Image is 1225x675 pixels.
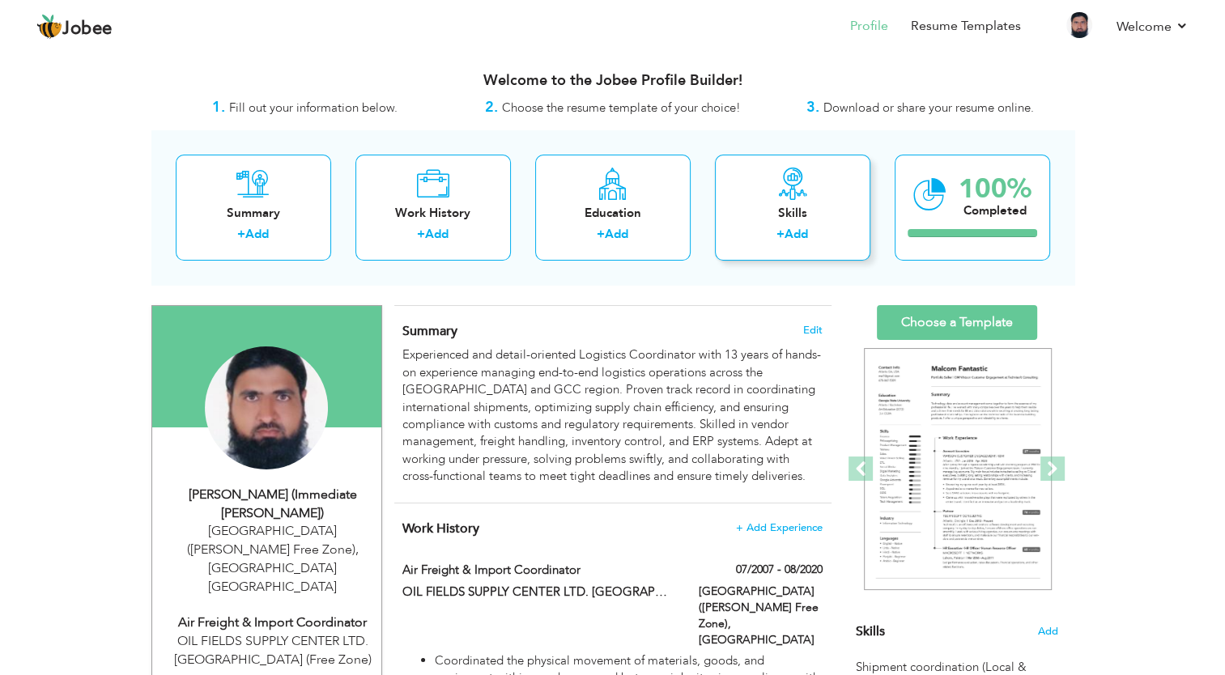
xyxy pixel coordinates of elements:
[548,205,678,222] div: Education
[205,346,328,469] img: Tariq Zaman (Immediate Joiner)
[699,584,823,648] label: [GEOGRAPHIC_DATA] ([PERSON_NAME] Free Zone), [GEOGRAPHIC_DATA]
[605,226,628,242] a: Add
[597,226,605,243] label: +
[151,73,1074,89] h3: Welcome to the Jobee Profile Builder!
[402,323,822,339] h4: Adding a summary is a quick and easy way to highlight your experience and interests.
[164,522,381,596] div: [GEOGRAPHIC_DATA] ([PERSON_NAME] Free Zone) [GEOGRAPHIC_DATA] [GEOGRAPHIC_DATA]
[485,97,498,117] strong: 2.
[1038,624,1058,639] span: Add
[425,226,449,242] a: Add
[402,520,479,537] span: Work History
[785,226,808,242] a: Add
[368,205,498,222] div: Work History
[959,176,1031,202] div: 100%
[237,226,245,243] label: +
[877,305,1037,340] a: Choose a Template
[402,520,822,537] h4: This helps to show the companies you have worked for.
[803,325,823,336] span: Edit
[189,205,318,222] div: Summary
[245,226,269,242] a: Add
[856,622,885,640] span: Skills
[402,562,674,579] label: Air Freight & Import Coordinator
[959,202,1031,219] div: Completed
[502,100,741,116] span: Choose the resume template of your choice!
[850,17,888,36] a: Profile
[402,584,674,601] label: OIL FIELDS SUPPLY CENTER LTD. [GEOGRAPHIC_DATA] (Free Zone)
[776,226,785,243] label: +
[402,322,457,340] span: Summary
[1117,17,1189,36] a: Welcome
[736,522,823,533] span: + Add Experience
[229,100,398,116] span: Fill out your information below.
[911,17,1021,36] a: Resume Templates
[417,226,425,243] label: +
[823,100,1034,116] span: Download or share your resume online.
[36,14,113,40] a: Jobee
[164,486,381,523] div: [PERSON_NAME] (Immediate [PERSON_NAME])
[736,562,823,578] label: 07/2007 - 08/2020
[806,97,819,117] strong: 3.
[212,97,225,117] strong: 1.
[355,541,359,558] span: ,
[62,20,113,38] span: Jobee
[1066,12,1092,38] img: Profile Img
[36,14,62,40] img: jobee.io
[402,346,822,485] div: Experienced and detail-oriented Logistics Coordinator with 13 years of hands-on experience managi...
[728,205,857,222] div: Skills
[164,632,381,669] div: OIL FIELDS SUPPLY CENTER LTD. [GEOGRAPHIC_DATA] (Free Zone)
[164,613,381,632] div: Air Freight & Import Coordinator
